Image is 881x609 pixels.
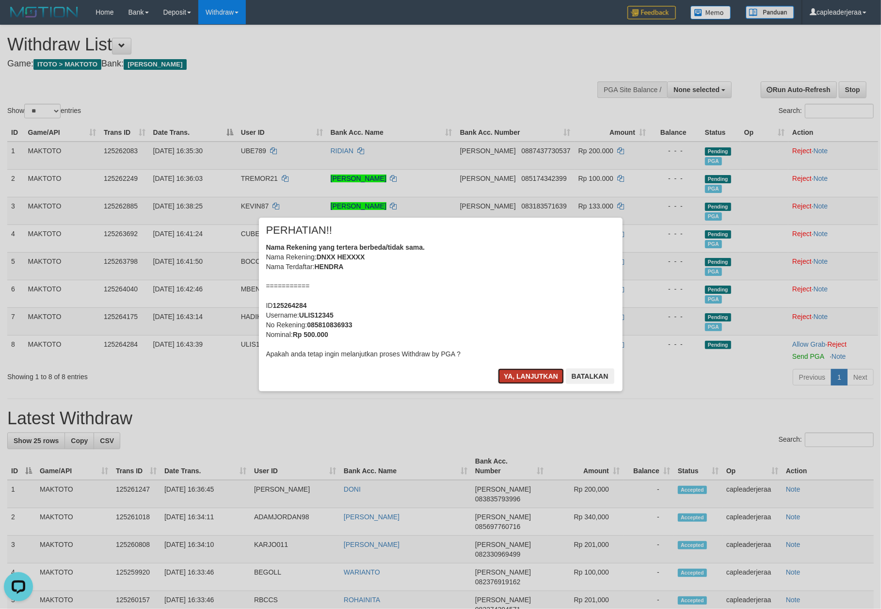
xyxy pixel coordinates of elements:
b: ULIS12345 [299,311,334,319]
span: PERHATIAN!! [266,225,333,235]
b: Nama Rekening yang tertera berbeda/tidak sama. [266,243,425,251]
b: Rp 500.000 [293,331,328,338]
button: Open LiveChat chat widget [4,4,33,33]
b: HENDRA [315,263,344,271]
b: 085810836933 [307,321,352,329]
b: 125264284 [273,302,307,309]
b: DNXX HEXXXX [317,253,365,261]
button: Batalkan [566,369,614,384]
button: Ya, lanjutkan [498,369,564,384]
div: Nama Rekening: Nama Terdaftar: =========== ID Username: No Rekening: Nominal: Apakah anda tetap i... [266,242,615,359]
